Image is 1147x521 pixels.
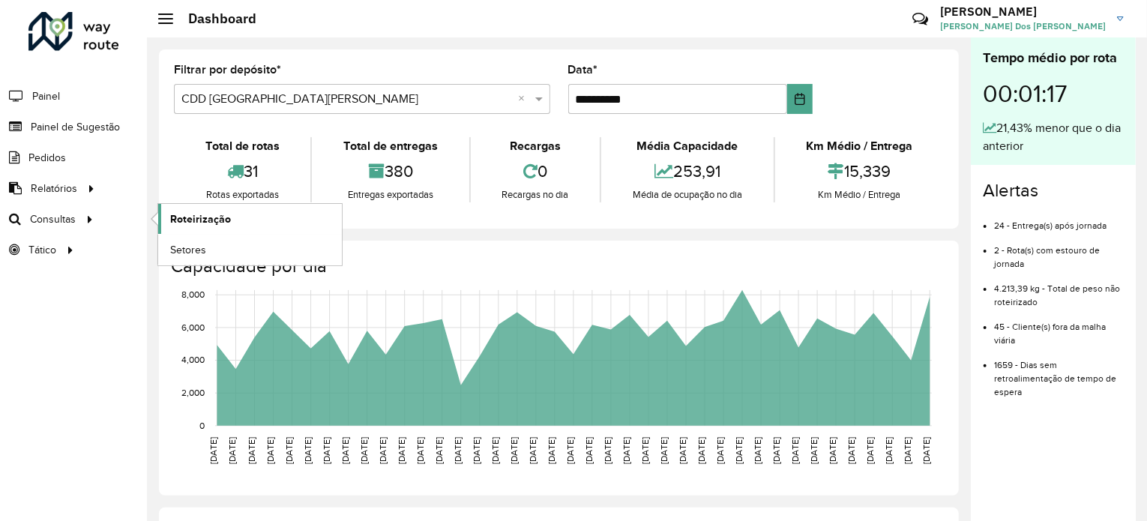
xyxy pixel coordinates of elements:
[30,211,76,227] span: Consultas
[809,437,819,464] text: [DATE]
[316,155,465,187] div: 380
[547,437,556,464] text: [DATE]
[605,155,769,187] div: 253,91
[904,3,936,35] a: Contato Rápido
[940,19,1106,33] span: [PERSON_NAME] Dos [PERSON_NAME]
[174,61,281,79] label: Filtrar por depósito
[734,437,744,464] text: [DATE]
[359,437,369,464] text: [DATE]
[528,437,538,464] text: [DATE]
[994,208,1124,232] li: 24 - Entrega(s) após jornada
[228,437,238,464] text: [DATE]
[994,232,1124,271] li: 2 - Rota(s) com estouro de jornada
[434,437,444,464] text: [DATE]
[199,421,205,430] text: 0
[621,437,631,464] text: [DATE]
[983,180,1124,202] h4: Alertas
[605,187,769,202] div: Média de ocupação no dia
[779,187,940,202] div: Km Médio / Entrega
[415,437,425,464] text: [DATE]
[181,355,205,365] text: 4,000
[983,68,1124,119] div: 00:01:17
[171,256,944,277] h4: Capacidade por dia
[32,88,60,104] span: Painel
[846,437,856,464] text: [DATE]
[490,437,500,464] text: [DATE]
[178,155,307,187] div: 31
[316,137,465,155] div: Total de entregas
[678,437,687,464] text: [DATE]
[715,437,725,464] text: [DATE]
[940,4,1106,19] h3: [PERSON_NAME]
[994,309,1124,347] li: 45 - Cliente(s) fora da malha viária
[983,119,1124,155] div: 21,43% menor que o dia anterior
[475,155,596,187] div: 0
[378,437,388,464] text: [DATE]
[568,61,598,79] label: Data
[209,437,219,464] text: [DATE]
[28,150,66,166] span: Pedidos
[565,437,575,464] text: [DATE]
[605,137,769,155] div: Média Capacidade
[994,347,1124,399] li: 1659 - Dias sem retroalimentação de tempo de espera
[472,437,481,464] text: [DATE]
[865,437,875,464] text: [DATE]
[322,437,331,464] text: [DATE]
[771,437,781,464] text: [DATE]
[178,137,307,155] div: Total de rotas
[790,437,800,464] text: [DATE]
[181,290,205,300] text: 8,000
[983,48,1124,68] div: Tempo médio por rota
[303,437,313,464] text: [DATE]
[181,388,205,397] text: 2,000
[170,211,231,227] span: Roteirização
[640,437,650,464] text: [DATE]
[696,437,706,464] text: [DATE]
[475,137,596,155] div: Recargas
[247,437,256,464] text: [DATE]
[173,10,256,27] h2: Dashboard
[397,437,406,464] text: [DATE]
[265,437,275,464] text: [DATE]
[31,119,120,135] span: Painel de Sugestão
[779,137,940,155] div: Km Médio / Entrega
[158,204,342,234] a: Roteirização
[28,242,56,258] span: Tático
[178,187,307,202] div: Rotas exportadas
[316,187,465,202] div: Entregas exportadas
[779,155,940,187] div: 15,339
[884,437,894,464] text: [DATE]
[828,437,837,464] text: [DATE]
[603,437,612,464] text: [DATE]
[181,322,205,332] text: 6,000
[519,90,532,108] span: Clear all
[787,84,813,114] button: Choose Date
[903,437,912,464] text: [DATE]
[170,242,206,258] span: Setores
[453,437,463,464] text: [DATE]
[753,437,762,464] text: [DATE]
[994,271,1124,309] li: 4.213,39 kg - Total de peso não roteirizado
[284,437,294,464] text: [DATE]
[659,437,669,464] text: [DATE]
[31,181,77,196] span: Relatórios
[475,187,596,202] div: Recargas no dia
[158,235,342,265] a: Setores
[584,437,594,464] text: [DATE]
[921,437,931,464] text: [DATE]
[340,437,350,464] text: [DATE]
[509,437,519,464] text: [DATE]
